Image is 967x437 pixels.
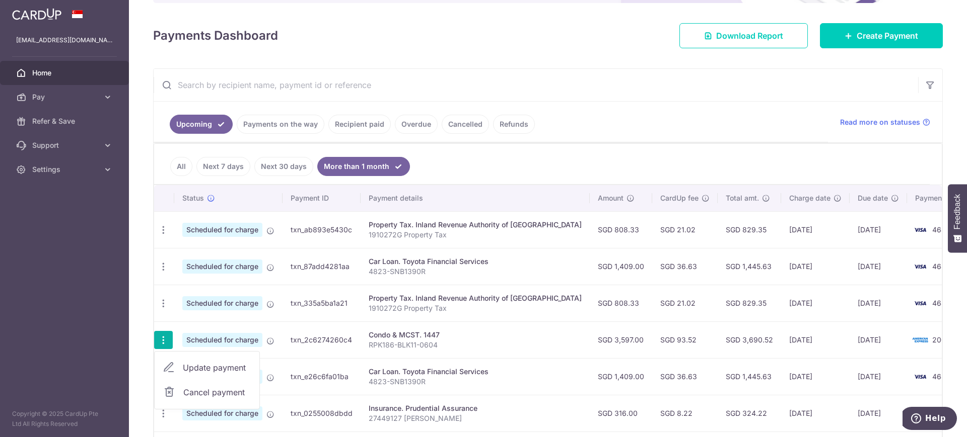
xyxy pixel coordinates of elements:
div: Car Loan. Toyota Financial Services [369,367,582,377]
div: Insurance. Prudential Assurance [369,403,582,413]
p: 1910272G Property Tax [369,230,582,240]
td: SGD 1,445.63 [718,358,781,395]
td: SGD 36.63 [652,358,718,395]
span: Create Payment [857,30,918,42]
td: SGD 829.35 [718,211,781,248]
span: 4641 [932,372,949,381]
div: Car Loan. Toyota Financial Services [369,256,582,267]
img: Bank Card [910,260,930,273]
h4: Payments Dashboard [153,27,278,45]
p: 27449127 [PERSON_NAME] [369,413,582,423]
a: Payments on the way [237,115,324,134]
img: CardUp [12,8,61,20]
img: Bank Card [910,224,930,236]
iframe: Opens a widget where you can find more information [903,407,957,432]
td: [DATE] [781,321,850,358]
td: SGD 93.52 [652,321,718,358]
span: Support [32,140,99,150]
td: [DATE] [850,285,907,321]
td: txn_0255008dbdd [283,395,361,431]
span: Amount [598,193,624,203]
a: Download Report [679,23,808,48]
span: 2002 [932,335,950,344]
span: Due date [858,193,888,203]
th: Payment details [361,185,590,211]
td: SGD 1,409.00 [590,358,652,395]
td: [DATE] [850,358,907,395]
a: Cancelled [442,115,489,134]
td: SGD 316.00 [590,395,652,431]
p: 4823-SNB1390R [369,267,582,277]
p: [EMAIL_ADDRESS][DOMAIN_NAME] [16,35,113,45]
td: SGD 1,445.63 [718,248,781,285]
td: SGD 808.33 [590,285,652,321]
img: Bank Card [910,297,930,309]
th: Payment ID [283,185,361,211]
span: Pay [32,92,99,102]
span: Total amt. [726,193,759,203]
span: Scheduled for charge [182,223,262,237]
span: Read more on statuses [840,117,920,127]
a: Create Payment [820,23,943,48]
span: Download Report [716,30,783,42]
td: SGD 21.02 [652,285,718,321]
td: SGD 808.33 [590,211,652,248]
td: txn_e26c6fa01ba [283,358,361,395]
td: [DATE] [781,358,850,395]
td: [DATE] [850,321,907,358]
td: SGD 3,690.52 [718,321,781,358]
td: [DATE] [781,285,850,321]
span: 4641 [932,262,949,271]
td: SGD 3,597.00 [590,321,652,358]
span: Scheduled for charge [182,406,262,420]
a: Upcoming [170,115,233,134]
button: Feedback - Show survey [948,184,967,252]
span: Scheduled for charge [182,259,262,274]
a: More than 1 month [317,157,410,176]
td: [DATE] [850,248,907,285]
td: [DATE] [781,211,850,248]
span: Settings [32,164,99,174]
td: [DATE] [781,395,850,431]
a: Next 7 days [196,157,250,176]
td: SGD 21.02 [652,211,718,248]
span: Charge date [789,193,831,203]
p: 4823-SNB1390R [369,377,582,387]
td: txn_87add4281aa [283,248,361,285]
img: Bank Card [910,371,930,383]
span: Scheduled for charge [182,296,262,310]
td: SGD 1,409.00 [590,248,652,285]
td: txn_2c6274260c4 [283,321,361,358]
td: [DATE] [781,248,850,285]
td: SGD 8.22 [652,395,718,431]
a: Next 30 days [254,157,313,176]
a: Refunds [493,115,535,134]
td: SGD 829.35 [718,285,781,321]
img: Bank Card [910,334,930,346]
span: Status [182,193,204,203]
p: RPK186-BLK11-0604 [369,340,582,350]
span: 4641 [932,299,949,307]
a: All [170,157,192,176]
span: Feedback [953,194,962,229]
span: Home [32,68,99,78]
td: SGD 36.63 [652,248,718,285]
span: Scheduled for charge [182,333,262,347]
td: [DATE] [850,211,907,248]
span: 4641 [932,225,949,234]
td: txn_335a5ba1a21 [283,285,361,321]
div: Condo & MCST. 1447 [369,330,582,340]
span: CardUp fee [660,193,699,203]
p: 1910272G Property Tax [369,303,582,313]
a: Overdue [395,115,438,134]
a: Recipient paid [328,115,391,134]
div: Property Tax. Inland Revenue Authority of [GEOGRAPHIC_DATA] [369,220,582,230]
span: Refer & Save [32,116,99,126]
div: Property Tax. Inland Revenue Authority of [GEOGRAPHIC_DATA] [369,293,582,303]
td: txn_ab893e5430c [283,211,361,248]
input: Search by recipient name, payment id or reference [154,69,918,101]
a: Read more on statuses [840,117,930,127]
td: SGD 324.22 [718,395,781,431]
td: [DATE] [850,395,907,431]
